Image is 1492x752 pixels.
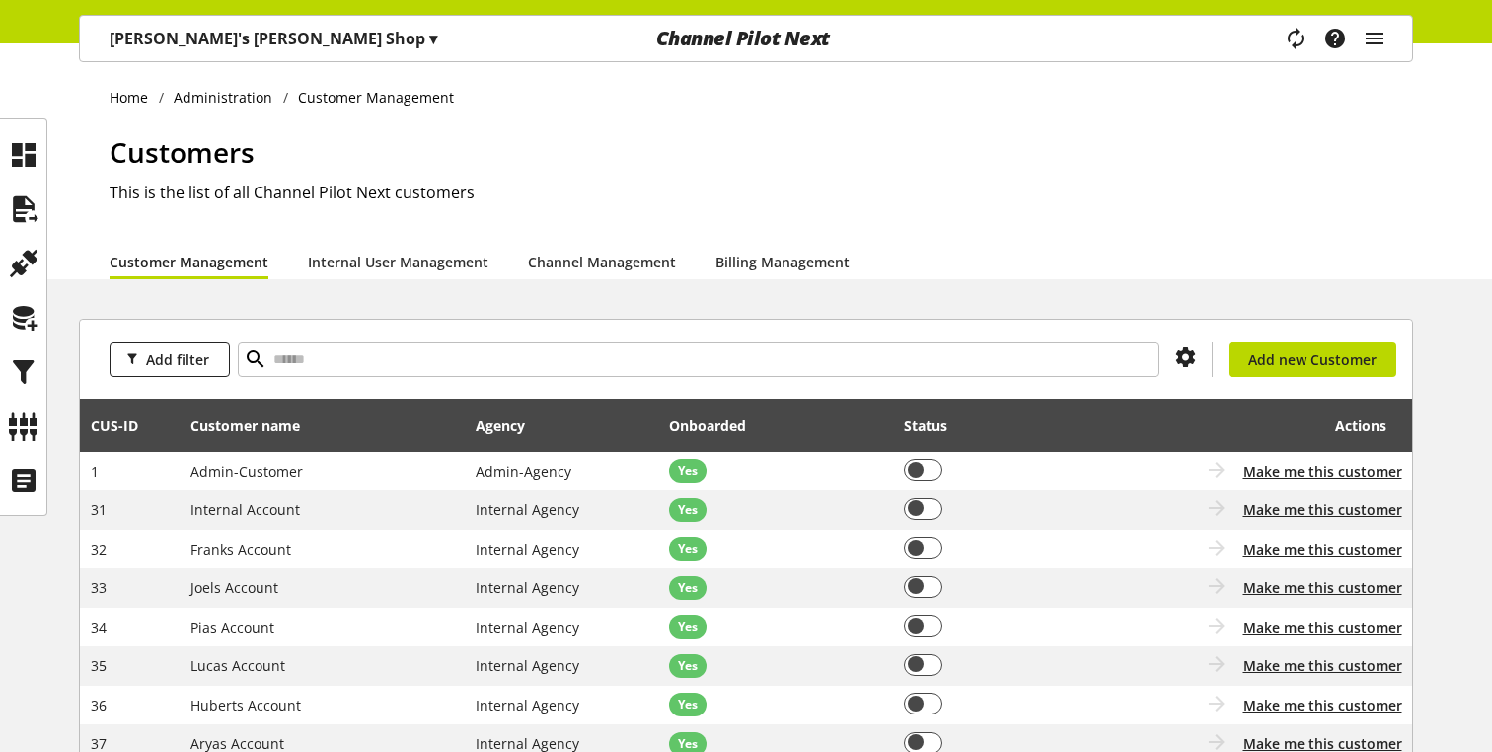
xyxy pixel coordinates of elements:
[110,133,255,171] span: Customers
[110,27,437,50] p: [PERSON_NAME]'s [PERSON_NAME] Shop
[91,500,107,519] span: 31
[146,349,209,370] span: Add filter
[190,696,301,714] span: Huberts Account
[308,252,488,272] a: Internal User Management
[190,656,285,675] span: Lucas Account
[678,657,698,675] span: Yes
[110,181,1413,204] h2: This is the list of all Channel Pilot Next customers
[1243,539,1402,560] button: Make me this customer
[476,696,579,714] span: Internal Agency
[528,252,676,272] a: Channel Management
[476,540,579,559] span: Internal Agency
[91,462,99,481] span: 1
[190,462,303,481] span: Admin-Customer
[1229,342,1396,377] a: Add new Customer
[164,87,283,108] a: Administration
[678,579,698,597] span: Yes
[678,501,698,519] span: Yes
[190,415,320,436] div: Customer name
[429,28,437,49] span: ▾
[79,15,1413,62] nav: main navigation
[190,618,274,637] span: Pias Account
[476,462,571,481] span: Admin-Agency
[91,540,107,559] span: 32
[91,696,107,714] span: 36
[476,618,579,637] span: Internal Agency
[476,500,579,519] span: Internal Agency
[1243,461,1402,482] button: Make me this customer
[190,540,291,559] span: Franks Account
[1243,655,1402,676] button: Make me this customer
[476,656,579,675] span: Internal Agency
[715,252,850,272] a: Billing Management
[110,87,159,108] a: Home
[190,578,278,597] span: Joels Account
[678,696,698,714] span: Yes
[678,618,698,636] span: Yes
[1243,499,1402,520] button: Make me this customer
[1248,349,1377,370] span: Add new Customer
[1243,695,1402,715] button: Make me this customer
[476,578,579,597] span: Internal Agency
[1243,577,1402,598] button: Make me this customer
[1243,617,1402,638] button: Make me this customer
[91,415,158,436] div: CUS-⁠ID
[669,415,766,436] div: Onboarded
[110,252,268,272] a: Customer Management
[1087,406,1385,445] div: Actions
[91,578,107,597] span: 33
[91,618,107,637] span: 34
[190,500,300,519] span: Internal Account
[110,342,230,377] button: Add filter
[678,462,698,480] span: Yes
[904,415,967,436] div: Status
[678,540,698,558] span: Yes
[476,415,545,436] div: Agency
[91,656,107,675] span: 35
